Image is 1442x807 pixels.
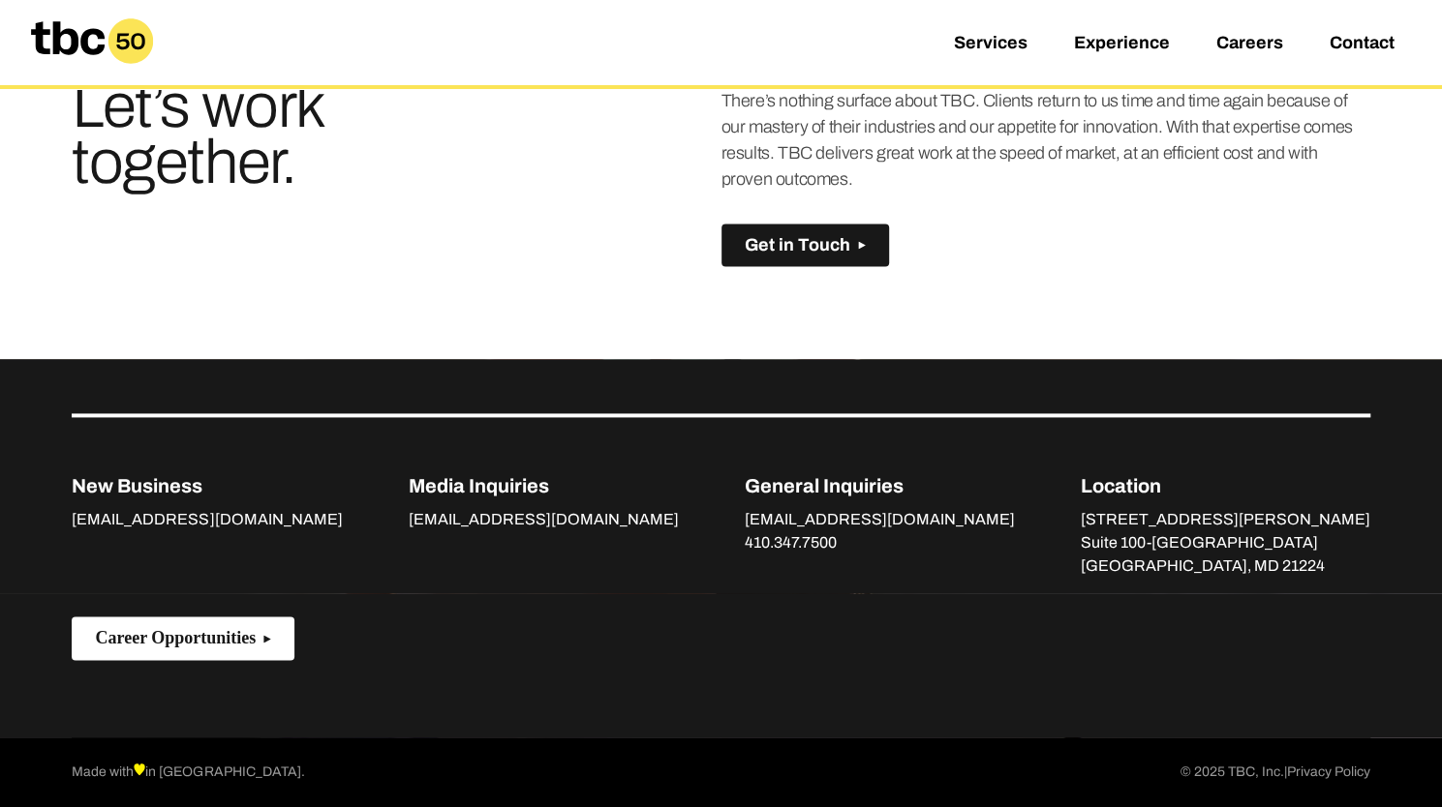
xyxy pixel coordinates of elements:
[408,471,678,500] p: Media Inquiries
[1081,531,1370,554] p: Suite 100-[GEOGRAPHIC_DATA]
[745,534,837,555] a: 410.347.7500
[95,628,256,648] span: Career Opportunities
[721,88,1370,193] p: There’s nothing surface about TBC. Clients return to us time and time again because of our master...
[72,761,304,784] p: Made with in [GEOGRAPHIC_DATA].
[1081,471,1370,500] p: Location
[1073,33,1169,56] a: Experience
[1329,33,1394,56] a: Contact
[72,511,342,532] a: [EMAIL_ADDRESS][DOMAIN_NAME]
[72,616,294,660] button: Career Opportunities
[1081,554,1370,578] p: [GEOGRAPHIC_DATA], MD 21224
[72,471,342,500] p: New Business
[721,224,889,267] button: Get in Touch
[1081,508,1370,531] p: [STREET_ADDRESS][PERSON_NAME]
[1181,761,1370,784] p: © 2025 TBC, Inc.
[1215,33,1282,56] a: Careers
[745,471,1015,500] p: General Inquiries
[72,78,505,191] h3: Let’s work together.
[15,56,169,76] a: Home
[953,33,1027,56] a: Services
[1287,761,1370,784] a: Privacy Policy
[745,511,1015,532] a: [EMAIL_ADDRESS][DOMAIN_NAME]
[745,235,850,255] span: Get in Touch
[408,511,678,532] a: [EMAIL_ADDRESS][DOMAIN_NAME]
[1284,763,1287,778] span: |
